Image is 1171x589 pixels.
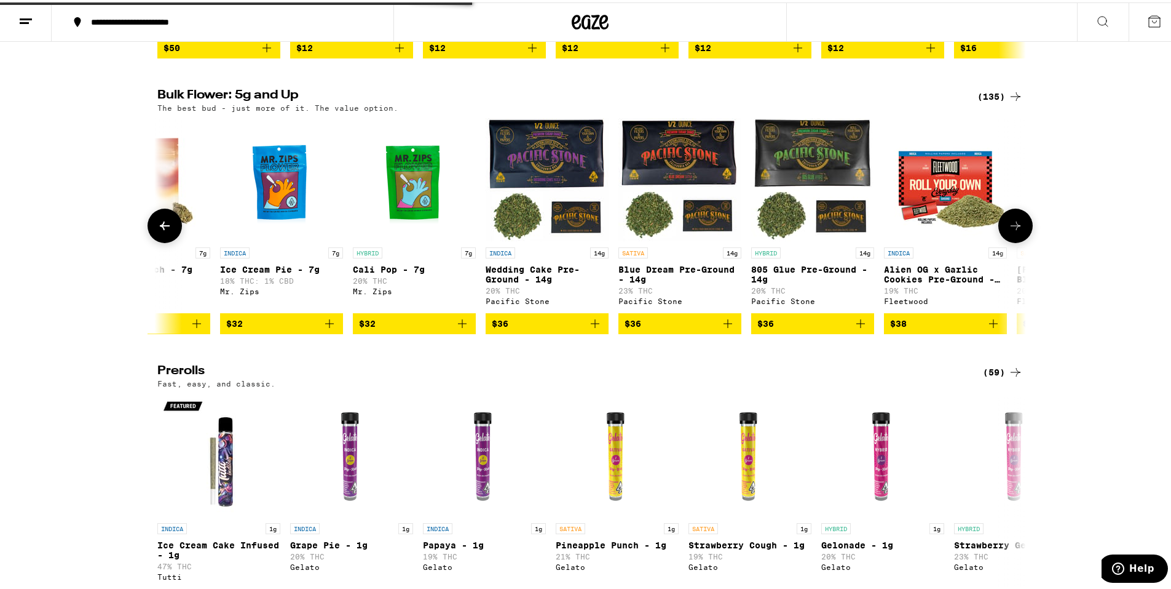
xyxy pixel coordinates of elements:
[884,245,913,256] p: INDICA
[556,561,679,569] div: Gelato
[556,391,679,585] a: Open page for Pineapple Punch - 1g from Gelato
[954,538,1077,548] p: Strawberry Gelato - 1g
[486,116,609,239] img: Pacific Stone - Wedding Cake Pre-Ground - 14g
[486,284,609,292] p: 20% THC
[821,35,944,56] button: Add to bag
[290,561,413,569] div: Gelato
[954,391,1077,515] img: Gelato - Strawberry Gelato - 1g
[954,561,1077,569] div: Gelato
[353,285,476,293] div: Mr. Zips
[751,284,874,292] p: 20% THC
[290,35,413,56] button: Add to bag
[562,41,578,50] span: $12
[87,274,210,282] p: 24% THC
[429,41,446,50] span: $12
[492,316,508,326] span: $36
[423,550,546,558] p: 19% THC
[556,391,679,515] img: Gelato - Pineapple Punch - 1g
[353,311,476,332] button: Add to bag
[461,245,476,256] p: 7g
[884,116,1007,310] a: Open page for Alien OG x Garlic Cookies Pre-Ground - 14g from Fleetwood
[353,245,382,256] p: HYBRID
[884,116,1007,239] img: Fleetwood - Alien OG x Garlic Cookies Pre-Ground - 14g
[884,284,1007,292] p: 19% THC
[821,561,944,569] div: Gelato
[688,391,811,585] a: Open page for Strawberry Cough - 1g from Gelato
[821,391,944,585] a: Open page for Gelonade - 1g from Gelato
[195,245,210,256] p: 7g
[423,538,546,548] p: Papaya - 1g
[87,116,210,239] img: Cloud - Sunburst Punch - 7g
[751,116,874,310] a: Open page for 805 Glue Pre-Ground - 14g from Pacific Stone
[1102,552,1168,583] iframe: Opens a widget where you can find more information
[1017,284,1140,292] p: 20% THC
[590,245,609,256] p: 14g
[664,521,679,532] p: 1g
[688,391,811,515] img: Gelato - Strawberry Cough - 1g
[157,35,280,56] button: Add to bag
[856,245,874,256] p: 14g
[87,285,210,293] div: Cloud
[423,391,546,515] img: Gelato - Papaya - 1g
[884,295,1007,303] div: Fleetwood
[688,538,811,548] p: Strawberry Cough - 1g
[1017,245,1046,256] p: SATIVA
[486,311,609,332] button: Add to bag
[954,35,1077,56] button: Add to bag
[220,116,343,310] a: Open page for Ice Cream Pie - 7g from Mr. Zips
[296,41,313,50] span: $12
[821,521,851,532] p: HYBRID
[751,245,781,256] p: HYBRID
[751,116,874,239] img: Pacific Stone - 805 Glue Pre-Ground - 14g
[988,245,1007,256] p: 14g
[821,550,944,558] p: 20% THC
[157,538,280,558] p: Ice Cream Cake Infused - 1g
[688,521,718,532] p: SATIVA
[157,560,280,568] p: 47% THC
[757,316,774,326] span: $36
[1017,116,1140,239] img: Fleetwood - Jack Herer x Blueberry Haze Pre-Ground - 14g
[751,311,874,332] button: Add to bag
[618,116,741,239] img: Pacific Stone - Blue Dream Pre-Ground - 14g
[486,245,515,256] p: INDICA
[226,316,243,326] span: $32
[220,285,343,293] div: Mr. Zips
[220,311,343,332] button: Add to bag
[220,116,343,239] img: Mr. Zips - Ice Cream Pie - 7g
[531,521,546,532] p: 1g
[157,87,963,102] h2: Bulk Flower: 5g and Up
[954,521,984,532] p: HYBRID
[688,550,811,558] p: 19% THC
[983,363,1023,377] a: (59)
[618,116,741,310] a: Open page for Blue Dream Pre-Ground - 14g from Pacific Stone
[556,550,679,558] p: 21% THC
[157,377,275,385] p: Fast, easy, and classic.
[618,245,648,256] p: SATIVA
[884,311,1007,332] button: Add to bag
[929,521,944,532] p: 1g
[157,391,280,585] a: Open page for Ice Cream Cake Infused - 1g from Tutti
[960,41,977,50] span: $16
[688,35,811,56] button: Add to bag
[821,391,944,515] img: Gelato - Gelonade - 1g
[398,521,413,532] p: 1g
[486,295,609,303] div: Pacific Stone
[157,571,280,579] div: Tutti
[87,116,210,310] a: Open page for Sunburst Punch - 7g from Cloud
[290,538,413,548] p: Grape Pie - 1g
[423,35,546,56] button: Add to bag
[423,521,452,532] p: INDICA
[954,550,1077,558] p: 23% THC
[220,245,250,256] p: INDICA
[328,245,343,256] p: 7g
[486,116,609,310] a: Open page for Wedding Cake Pre-Ground - 14g from Pacific Stone
[827,41,844,50] span: $12
[625,316,641,326] span: $36
[290,521,320,532] p: INDICA
[954,391,1077,585] a: Open page for Strawberry Gelato - 1g from Gelato
[556,521,585,532] p: SATIVA
[220,274,343,282] p: 18% THC: 1% CBD
[290,391,413,515] img: Gelato - Grape Pie - 1g
[423,561,546,569] div: Gelato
